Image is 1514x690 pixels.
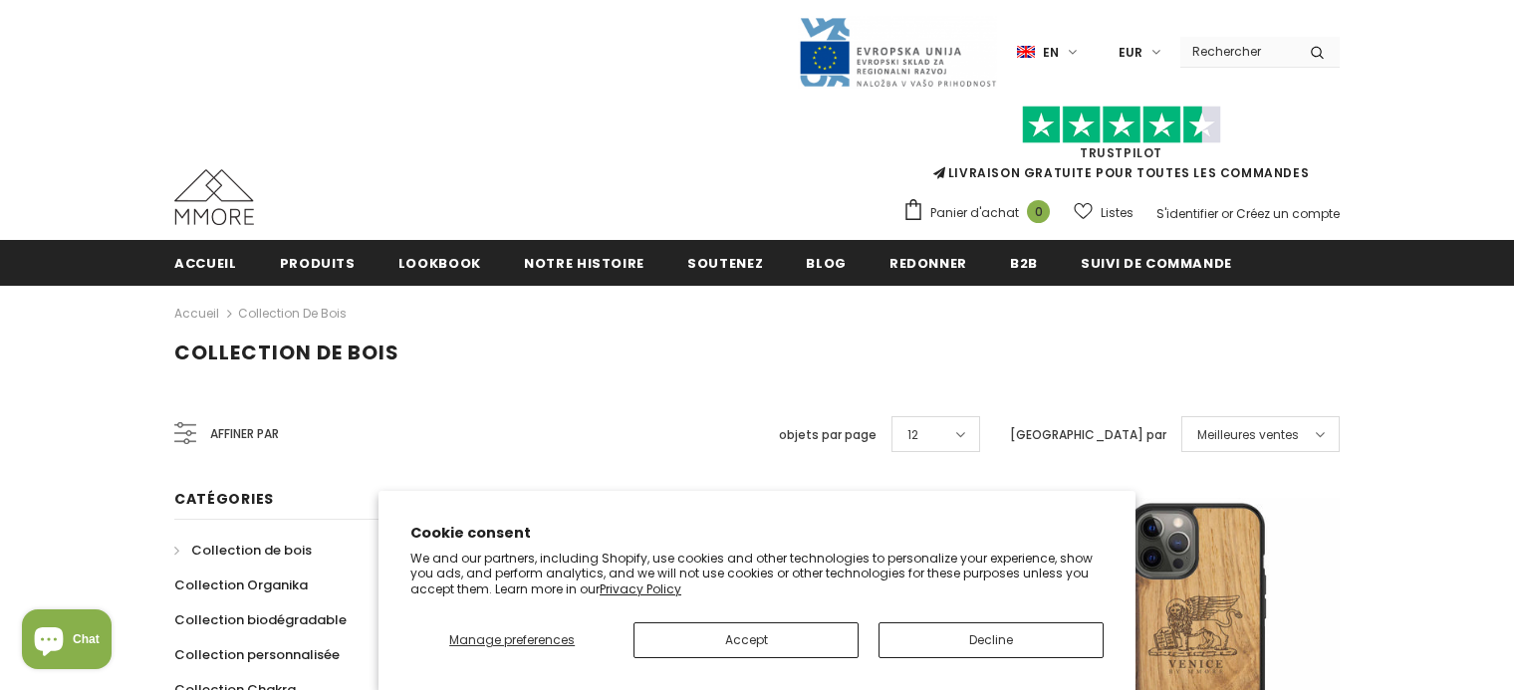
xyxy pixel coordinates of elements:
[1022,106,1221,144] img: Faites confiance aux étoiles pilotes
[174,533,312,568] a: Collection de bois
[1074,195,1134,230] a: Listes
[1010,254,1038,273] span: B2B
[398,240,481,285] a: Lookbook
[1043,43,1059,63] span: en
[1010,240,1038,285] a: B2B
[806,240,847,285] a: Blog
[280,254,356,273] span: Produits
[174,645,340,664] span: Collection personnalisée
[174,339,399,366] span: Collection de bois
[174,568,308,602] a: Collection Organika
[174,489,274,509] span: Catégories
[902,115,1340,181] span: LIVRAISON GRATUITE POUR TOUTES LES COMMANDES
[238,305,347,322] a: Collection de bois
[174,575,308,594] span: Collection Organika
[524,254,644,273] span: Notre histoire
[902,198,1060,228] a: Panier d'achat 0
[174,610,347,629] span: Collection biodégradable
[1081,240,1232,285] a: Suivi de commande
[1156,205,1218,222] a: S'identifier
[798,43,997,60] a: Javni Razpis
[410,551,1104,597] p: We and our partners, including Shopify, use cookies and other technologies to personalize your ex...
[930,203,1019,223] span: Panier d'achat
[687,240,763,285] a: soutenez
[174,602,347,637] a: Collection biodégradable
[410,523,1104,544] h2: Cookie consent
[1017,44,1035,61] img: i-lang-1.png
[174,254,237,273] span: Accueil
[524,240,644,285] a: Notre histoire
[907,425,918,445] span: 12
[210,423,279,445] span: Affiner par
[398,254,481,273] span: Lookbook
[16,609,118,674] inbox-online-store-chat: Shopify online store chat
[1080,144,1162,161] a: TrustPilot
[600,580,681,597] a: Privacy Policy
[1010,425,1166,445] label: [GEOGRAPHIC_DATA] par
[633,622,859,658] button: Accept
[806,254,847,273] span: Blog
[1101,203,1134,223] span: Listes
[174,169,254,225] img: Cas MMORE
[1027,200,1050,223] span: 0
[1081,254,1232,273] span: Suivi de commande
[449,631,575,648] span: Manage preferences
[889,254,967,273] span: Redonner
[1236,205,1340,222] a: Créez un compte
[798,16,997,89] img: Javni Razpis
[174,240,237,285] a: Accueil
[779,425,877,445] label: objets par page
[410,622,614,658] button: Manage preferences
[687,254,763,273] span: soutenez
[1119,43,1142,63] span: EUR
[1221,205,1233,222] span: or
[889,240,967,285] a: Redonner
[191,541,312,560] span: Collection de bois
[174,302,219,326] a: Accueil
[174,637,340,672] a: Collection personnalisée
[1197,425,1299,445] span: Meilleures ventes
[1180,37,1295,66] input: Search Site
[280,240,356,285] a: Produits
[879,622,1104,658] button: Decline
